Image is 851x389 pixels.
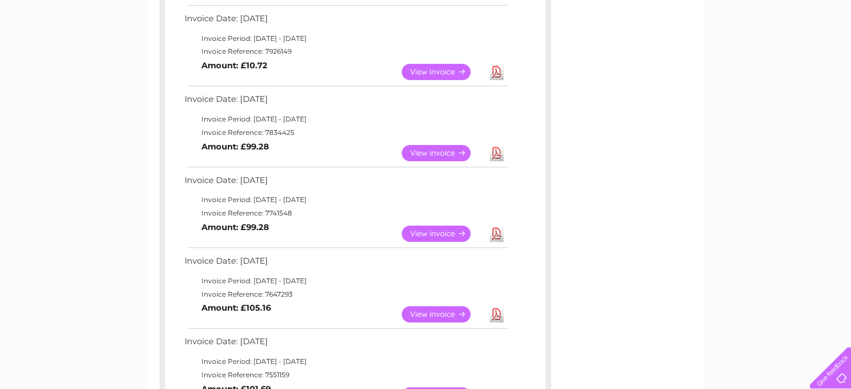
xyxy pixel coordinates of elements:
a: Download [490,64,504,80]
td: Invoice Reference: 7741548 [182,207,509,220]
td: Invoice Reference: 7647293 [182,288,509,301]
td: Invoice Period: [DATE] - [DATE] [182,274,509,288]
a: Download [490,226,504,242]
a: Telecoms [713,48,747,56]
a: View [402,226,484,242]
a: Energy [682,48,707,56]
td: Invoice Reference: 7926149 [182,45,509,58]
img: logo.png [30,29,87,63]
b: Amount: £99.28 [201,142,269,152]
td: Invoice Date: [DATE] [182,11,509,32]
b: Amount: £105.16 [201,303,271,313]
a: Blog [754,48,770,56]
td: Invoice Reference: 7551159 [182,368,509,382]
a: Download [490,306,504,322]
a: View [402,306,484,322]
a: Contact [777,48,804,56]
td: Invoice Period: [DATE] - [DATE] [182,32,509,45]
a: Log out [814,48,840,56]
a: Download [490,145,504,161]
div: Clear Business is a trading name of Verastar Limited (registered in [GEOGRAPHIC_DATA] No. 3667643... [162,6,690,54]
a: Water [654,48,675,56]
td: Invoice Period: [DATE] - [DATE] [182,113,509,126]
a: 0333 014 3131 [640,6,717,20]
td: Invoice Date: [DATE] [182,92,509,113]
b: Amount: £10.72 [201,60,267,71]
td: Invoice Period: [DATE] - [DATE] [182,355,509,368]
td: Invoice Date: [DATE] [182,173,509,194]
a: View [402,64,484,80]
td: Invoice Reference: 7834425 [182,126,509,139]
b: Amount: £99.28 [201,222,269,232]
td: Invoice Date: [DATE] [182,334,509,355]
td: Invoice Period: [DATE] - [DATE] [182,193,509,207]
td: Invoice Date: [DATE] [182,254,509,274]
a: View [402,145,484,161]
